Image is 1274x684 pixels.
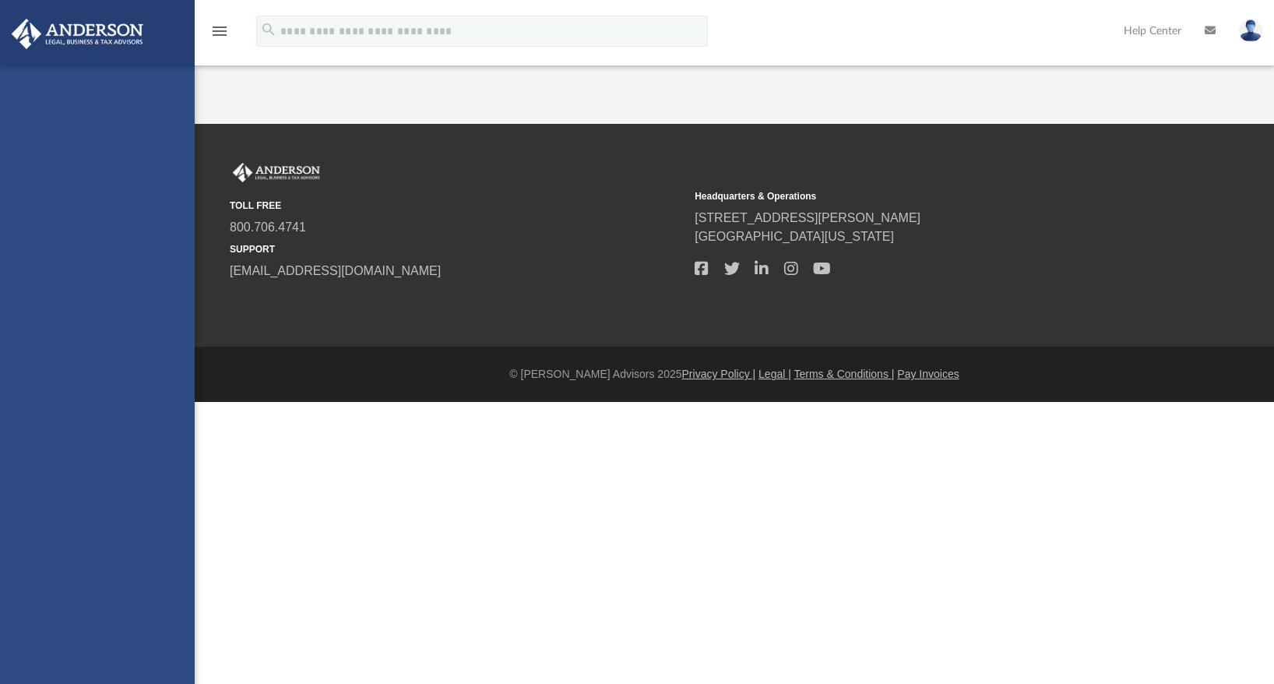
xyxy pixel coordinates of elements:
[682,368,756,380] a: Privacy Policy |
[695,211,920,224] a: [STREET_ADDRESS][PERSON_NAME]
[210,22,229,41] i: menu
[260,21,277,38] i: search
[230,163,323,183] img: Anderson Advisors Platinum Portal
[230,242,684,256] small: SUPPORT
[794,368,895,380] a: Terms & Conditions |
[195,366,1274,383] div: © [PERSON_NAME] Advisors 2025
[230,199,684,213] small: TOLL FREE
[7,19,148,49] img: Anderson Advisors Platinum Portal
[695,230,894,243] a: [GEOGRAPHIC_DATA][US_STATE]
[695,189,1149,203] small: Headquarters & Operations
[210,30,229,41] a: menu
[230,264,441,277] a: [EMAIL_ADDRESS][DOMAIN_NAME]
[897,368,959,380] a: Pay Invoices
[1239,19,1262,42] img: User Pic
[758,368,791,380] a: Legal |
[230,220,306,234] a: 800.706.4741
